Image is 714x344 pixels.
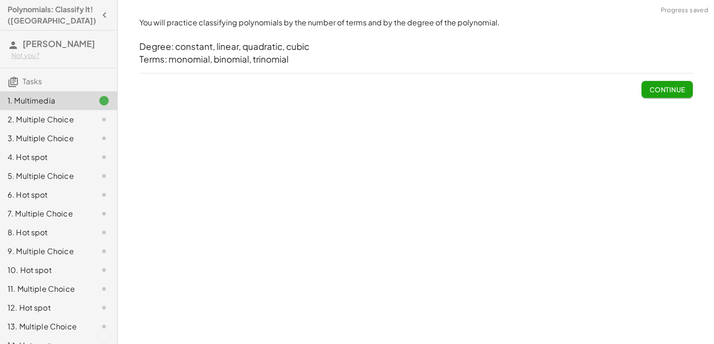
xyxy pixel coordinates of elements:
i: Task not started. [98,283,110,295]
div: 2. Multiple Choice [8,114,83,125]
div: 5. Multiple Choice [8,170,83,182]
i: Task not started. [98,227,110,238]
i: Task not started. [98,208,110,219]
span: Progress saved [661,6,708,15]
i: Task not started. [98,114,110,125]
i: Task not started. [98,302,110,313]
span: Tasks [23,76,42,86]
div: 13. Multiple Choice [8,321,83,332]
div: 11. Multiple Choice [8,283,83,295]
i: Task not started. [98,264,110,276]
span: Continue [649,85,685,94]
i: Task not started. [98,321,110,332]
div: 3. Multiple Choice [8,133,83,144]
button: Continue [642,81,692,98]
div: 1. Multimedia [8,95,83,106]
div: 6. Hot spot [8,189,83,200]
i: Task finished. [98,95,110,106]
div: 10. Hot spot [8,264,83,276]
div: 8. Hot spot [8,227,83,238]
i: Task not started. [98,152,110,163]
i: Task not started. [98,189,110,200]
div: Not you? [11,51,110,60]
div: 7. Multiple Choice [8,208,83,219]
div: 4. Hot spot [8,152,83,163]
span: [PERSON_NAME] [23,38,95,49]
h4: Polynomials: Classify It! ([GEOGRAPHIC_DATA]) [8,4,96,26]
i: Task not started. [98,170,110,182]
div: 9. Multiple Choice [8,246,83,257]
p: You will practice classifying polynomials by the number of terms and by the degree of the polynom... [139,17,693,28]
i: Task not started. [98,133,110,144]
div: 12. Hot spot [8,302,83,313]
h3: Degree: constant, linear, quadratic, cubic [139,40,693,53]
h3: Terms: monomial, binomial, trinomial [139,53,693,66]
i: Task not started. [98,246,110,257]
